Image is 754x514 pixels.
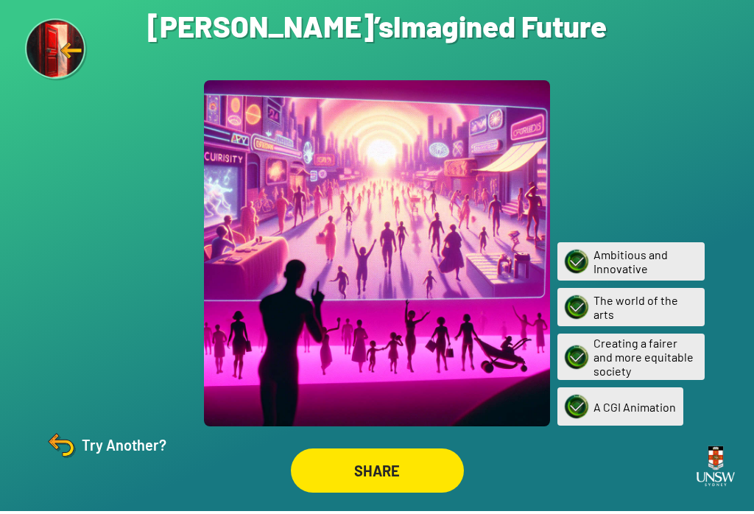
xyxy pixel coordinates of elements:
[25,21,88,85] img: Exit
[691,440,741,498] img: UNSW
[560,343,593,377] img: Creating a fairer and more equitable society
[291,451,464,496] div: SHARE
[43,430,79,465] img: Try Another?
[557,390,683,429] div: A CGI Animation
[43,430,166,465] div: Try Another?
[557,291,705,329] div: The world of the arts
[147,11,607,46] h1: [PERSON_NAME]’s Imagined Future
[557,245,705,284] div: Ambitious and Innovative
[560,293,593,327] img: The world of the arts
[560,392,593,426] img: A CGI Animation
[557,337,705,383] div: Creating a fairer and more equitable society
[560,247,593,281] img: Ambitious and Innovative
